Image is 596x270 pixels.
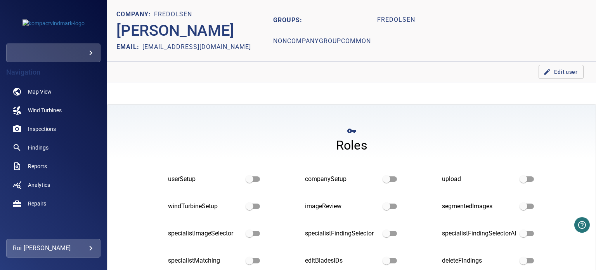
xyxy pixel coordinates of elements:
[6,157,100,176] a: reports noActive
[6,68,100,76] h4: Navigation
[13,242,94,254] div: Roi [PERSON_NAME]
[154,11,192,18] h1: fredolsen
[305,229,379,238] div: specialistFindingSelector
[442,256,516,265] div: deleteFindings
[23,19,85,27] img: kompactvindmark-logo
[28,200,46,207] span: Repairs
[6,120,100,138] a: inspections noActive
[116,43,142,51] h2: EMAIL:
[6,82,100,101] a: map noActive
[28,106,62,114] span: Wind Turbines
[273,32,371,51] h1: nonCompanyGroupCommon
[168,175,242,184] div: userSetup
[168,202,242,211] div: windTurbineSetup
[305,175,379,184] div: companySetup
[6,44,100,62] div: kompactvindmark
[336,138,367,153] h4: Roles
[168,256,242,265] div: specialistMatching
[442,202,516,211] div: segmentedImages
[539,65,584,79] button: Edit user
[28,144,49,152] span: Findings
[442,229,516,238] div: specialistFindingSelectorAI
[6,101,100,120] a: windturbines noActive
[377,11,415,29] h1: fredolsen
[305,256,379,265] div: editBladesIDs
[6,176,100,194] a: analytics noActive
[6,138,100,157] a: findings noActive
[28,88,52,96] span: Map View
[28,181,50,189] span: Analytics
[442,175,516,184] div: upload
[28,162,47,170] span: Reports
[273,9,371,31] h2: GROUPS:
[116,11,154,18] h1: COMPANY:
[6,194,100,213] a: repairs noActive
[142,43,251,51] h2: [EMAIL_ADDRESS][DOMAIN_NAME]
[28,125,56,133] span: Inspections
[168,229,242,238] div: specialistImageSelector
[305,202,379,211] div: imageReview
[116,21,234,40] h2: [PERSON_NAME]
[545,67,577,77] span: Edit user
